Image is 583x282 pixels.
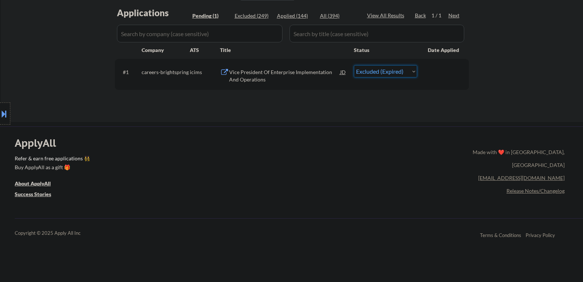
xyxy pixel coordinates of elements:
[15,191,61,200] a: Success Stories
[289,25,464,42] input: Search by title (case sensitive)
[340,65,347,79] div: JD
[470,146,565,171] div: Made with ❤️ in [GEOGRAPHIC_DATA], [GEOGRAPHIC_DATA]
[428,46,460,54] div: Date Applied
[415,12,427,19] div: Back
[320,12,357,20] div: All (394)
[220,46,347,54] div: Title
[117,8,190,17] div: Applications
[15,230,99,237] div: Copyright © 2025 Apply All Inc
[354,43,417,56] div: Status
[478,175,565,181] a: [EMAIL_ADDRESS][DOMAIN_NAME]
[367,12,406,19] div: View All Results
[448,12,460,19] div: Next
[277,12,314,20] div: Applied (144)
[431,12,448,19] div: 1 / 1
[15,191,51,197] u: Success Stories
[15,180,51,187] u: About ApplyAll
[15,156,319,164] a: Refer & earn free applications 👯‍♀️
[506,188,565,194] a: Release Notes/Changelog
[229,69,340,83] div: Vice President Of Enterprise Implementation And Operations
[190,69,220,76] div: icims
[235,12,271,20] div: Excluded (249)
[480,232,521,238] a: Terms & Conditions
[526,232,555,238] a: Privacy Policy
[142,46,190,54] div: Company
[192,12,229,20] div: Pending (1)
[142,69,190,76] div: careers-brightspring
[190,46,220,54] div: ATS
[15,180,61,189] a: About ApplyAll
[117,25,282,42] input: Search by company (case sensitive)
